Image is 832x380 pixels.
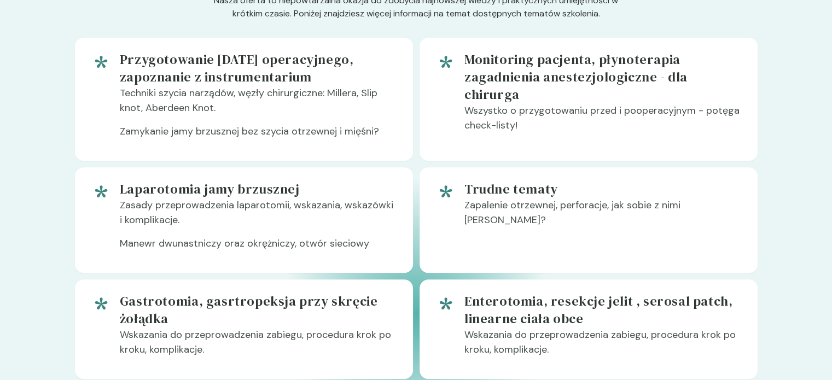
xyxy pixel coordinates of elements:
[120,293,395,328] h5: Gastrotomia, gasrtropeksja przy skręcie żołądka
[120,86,395,124] p: Techniki szycia narządów, węzły chirurgiczne: Millera, Slip knot, Aberdeen Knot.
[464,293,740,328] h5: Enterotomia, resekcje jelit , serosal patch, linearne ciała obce
[464,180,740,198] h5: Trudne tematy
[464,198,740,236] p: Zapalenie otrzewnej, perforacje, jak sobie z nimi [PERSON_NAME]?
[120,180,395,198] h5: Laparotomia jamy brzusznej
[120,124,395,148] p: Zamykanie jamy brzusznej bez szycia otrzewnej i mięśni?
[464,328,740,366] p: Wskazania do przeprowadzenia zabiegu, procedura krok po kroku, komplikacje.
[120,51,395,86] h5: Przygotowanie [DATE] operacyjnego, zapoznanie z instrumentarium
[464,103,740,142] p: Wszystko o przygotowaniu przed i pooperacyjnym - potęga check-listy!
[120,236,395,260] p: Manewr dwunastniczy oraz okrężniczy, otwór sieciowy
[120,198,395,236] p: Zasady przeprowadzenia laparotomii, wskazania, wskazówki i komplikacje.
[464,51,740,103] h5: Monitoring pacjenta, płynoterapia zagadnienia anestezjologiczne - dla chirurga
[120,328,395,366] p: Wskazania do przeprowadzenia zabiegu, procedura krok po kroku, komplikacje.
